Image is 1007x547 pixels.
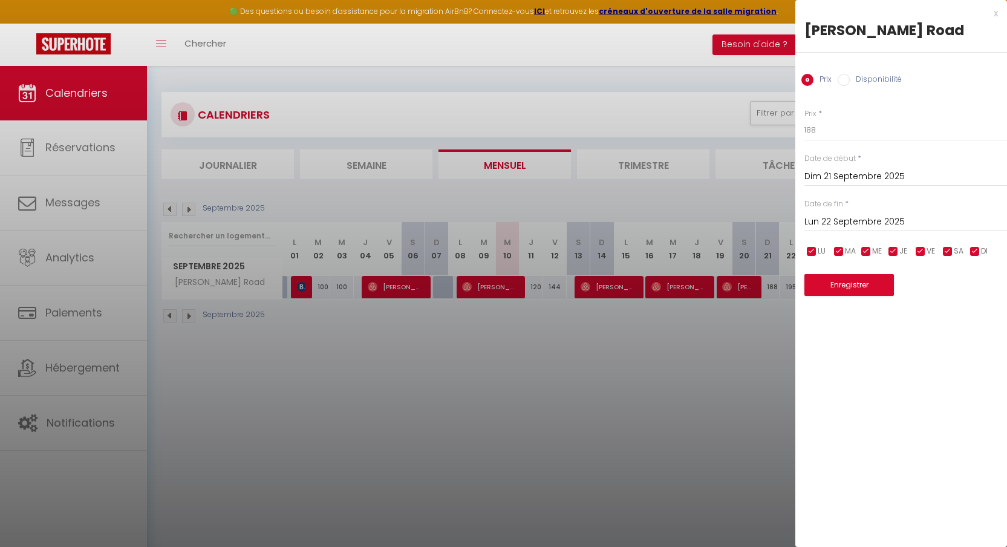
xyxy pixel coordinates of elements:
[804,21,998,40] div: [PERSON_NAME] Road
[804,153,856,165] label: Date de début
[804,198,843,210] label: Date de fin
[872,246,882,257] span: ME
[818,246,826,257] span: LU
[804,108,816,120] label: Prix
[899,246,907,257] span: JE
[927,246,935,257] span: VE
[956,493,998,538] iframe: Chat
[795,6,998,21] div: x
[813,74,832,87] label: Prix
[850,74,902,87] label: Disponibilité
[845,246,856,257] span: MA
[954,246,963,257] span: SA
[804,274,894,296] button: Enregistrer
[10,5,46,41] button: Ouvrir le widget de chat LiveChat
[981,246,988,257] span: DI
